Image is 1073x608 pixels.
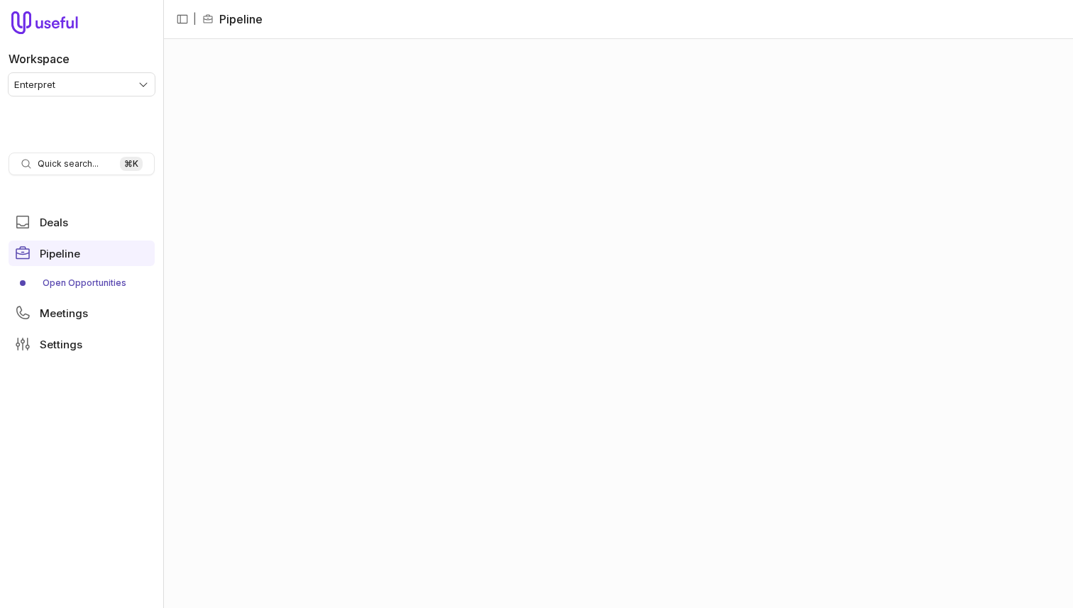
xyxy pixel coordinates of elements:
a: Open Opportunities [9,272,155,294]
span: Pipeline [40,248,80,259]
button: Collapse sidebar [172,9,193,30]
a: Deals [9,209,155,235]
a: Meetings [9,300,155,326]
span: | [193,11,197,28]
a: Settings [9,331,155,357]
a: Pipeline [9,241,155,266]
span: Settings [40,339,82,350]
span: Meetings [40,308,88,319]
span: Quick search... [38,158,99,170]
span: Deals [40,217,68,228]
li: Pipeline [202,11,263,28]
kbd: ⌘ K [120,157,143,171]
label: Workspace [9,50,70,67]
div: Pipeline submenu [9,272,155,294]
